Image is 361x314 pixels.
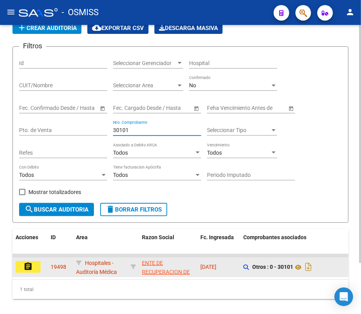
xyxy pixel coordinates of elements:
[154,22,223,34] app-download-masive: Descarga masiva de comprobantes (adjuntos)
[207,127,270,134] span: Seleccionar Tipo
[50,105,88,111] input: End date
[106,205,115,214] mat-icon: delete
[334,288,353,306] div: Open Intercom Messenger
[12,229,48,263] datatable-header-cell: Acciones
[17,25,77,32] span: Crear Auditoría
[12,280,349,299] div: 1 total
[25,206,88,213] span: Buscar Auditoria
[92,23,101,32] mat-icon: cloud_download
[207,150,222,156] span: Todos
[139,229,197,263] datatable-header-cell: Razon Social
[200,264,216,270] span: [DATE]
[200,234,234,240] span: Fc. Ingresada
[287,104,295,112] button: Open calendar
[154,22,223,34] button: Descarga Masiva
[25,205,34,214] mat-icon: search
[17,23,27,32] mat-icon: add
[73,229,127,263] datatable-header-cell: Area
[142,259,194,275] div: - 30718615700
[192,104,200,112] button: Open calendar
[51,234,56,240] span: ID
[51,264,66,270] span: 19498
[189,82,196,88] span: No
[19,172,34,178] span: Todos
[92,25,144,32] span: Exportar CSV
[48,229,73,263] datatable-header-cell: ID
[303,261,313,273] i: Descargar documento
[100,203,167,216] button: Borrar Filtros
[113,82,176,89] span: Seleccionar Area
[345,7,355,17] mat-icon: person
[240,229,355,263] datatable-header-cell: Comprobantes asociados
[197,229,240,263] datatable-header-cell: Fc. Ingresada
[252,264,293,270] strong: Otros : 0 - 30101
[87,22,149,34] button: Exportar CSV
[16,234,38,240] span: Acciones
[76,260,117,275] span: Hospitales - Auditoría Médica
[243,234,306,240] span: Comprobantes asociados
[19,41,46,51] h3: Filtros
[76,234,88,240] span: Area
[23,262,33,271] mat-icon: assignment
[28,187,81,197] span: Mostrar totalizadores
[12,22,81,34] button: Crear Auditoría
[106,206,162,213] span: Borrar Filtros
[6,7,16,17] mat-icon: menu
[19,203,94,216] button: Buscar Auditoria
[113,105,137,111] input: Start date
[113,60,176,67] span: Seleccionar Gerenciador
[113,172,128,178] span: Todos
[159,25,218,32] span: Descarga Masiva
[62,4,99,21] span: - OSMISS
[142,234,174,240] span: Razon Social
[19,105,43,111] input: Start date
[98,104,106,112] button: Open calendar
[113,150,128,156] span: Todos
[144,105,182,111] input: End date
